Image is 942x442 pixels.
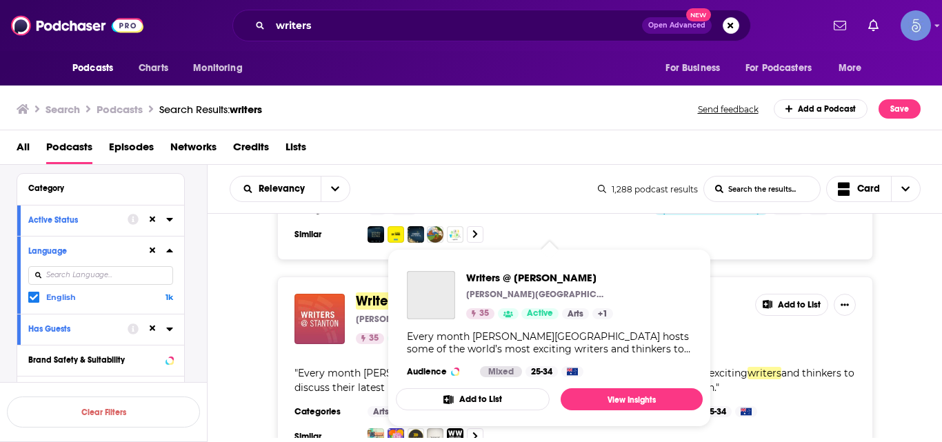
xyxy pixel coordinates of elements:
img: Double Chinwag [388,226,404,243]
img: Writers @ Stanton [294,294,345,344]
div: Every month [PERSON_NAME][GEOGRAPHIC_DATA] hosts some of the world’s most exciting writers and th... [407,330,692,355]
a: All [17,136,30,164]
h3: Similar [294,229,357,240]
span: 1k [166,292,173,302]
span: and thinkers to discuss their latest books. Catch up with our audio recordings and relive the dis... [294,367,854,394]
a: Search Results:writers [159,103,262,116]
div: Language [28,246,138,256]
button: open menu [63,55,131,81]
img: Wyrd Folk [427,226,443,243]
h3: Similar [294,431,357,442]
button: open menu [321,177,350,201]
img: All Talk by Apice Sports [447,226,463,243]
a: Podcasts [46,136,92,164]
a: Writers @ Stanton [407,271,455,319]
button: open menu [656,55,737,81]
div: 25-34 [699,406,732,417]
button: Category [28,179,173,197]
button: Send feedback [694,103,763,115]
button: Language [28,242,147,259]
p: [PERSON_NAME][GEOGRAPHIC_DATA] [356,314,494,325]
a: Arts [562,308,589,319]
a: 35 [466,308,494,319]
span: New [686,8,711,21]
div: 25-34 [525,366,558,377]
span: " " [294,367,854,394]
a: Networks [170,136,217,164]
a: Show notifications dropdown [863,14,884,37]
span: Active [527,307,553,321]
a: Podchaser - Follow, Share and Rate Podcasts [11,12,143,39]
span: Card [857,184,880,194]
input: Search podcasts, credits, & more... [270,14,642,37]
button: Add to List [755,294,828,316]
a: Credits [233,136,269,164]
a: Show notifications dropdown [828,14,852,37]
a: Lists [285,136,306,164]
div: Mixed [480,366,522,377]
span: For Business [665,59,720,78]
button: Choose View [826,176,921,202]
span: Writers @ [PERSON_NAME] [466,271,613,284]
span: Writers [356,292,399,310]
div: Search podcasts, credits, & more... [232,10,751,41]
a: Add a Podcast [774,99,868,119]
span: Every month [PERSON_NAME][GEOGRAPHIC_DATA] hosts some of the world’s most exciting [298,367,748,379]
button: Save [879,99,921,119]
a: 35 [356,333,384,344]
h3: Audience [407,366,469,377]
span: Monitoring [193,59,242,78]
span: English [46,292,76,302]
span: writers [230,103,262,116]
span: Logged in as Spiral5-G1 [901,10,931,41]
span: For Podcasters [745,59,812,78]
a: Writers @ Stanton [466,271,613,284]
button: open menu [183,55,260,81]
a: Active [521,308,559,319]
span: Open Advanced [648,22,705,29]
span: Relevancy [259,184,310,194]
div: [DEMOGRAPHIC_DATA] [654,204,768,215]
a: Writers@ [PERSON_NAME] [356,294,515,309]
span: More [839,59,862,78]
button: Brand Safety & Suitability [28,351,173,368]
span: writers [748,367,781,379]
div: Category [28,183,164,193]
input: Search Language... [28,266,173,285]
a: Charts [130,55,177,81]
span: Podcasts [72,59,113,78]
h2: Choose List sort [230,176,350,202]
button: Show More Button [834,294,856,316]
button: Has Guests [28,320,128,337]
span: 35 [369,332,379,345]
h3: Categories [294,406,357,417]
button: Active Status [28,211,128,228]
div: 1,288 podcast results [598,184,698,194]
h3: Search [46,103,80,116]
div: Has Guests [28,324,119,334]
a: +1 [592,308,613,319]
h3: Podcasts [97,103,143,116]
div: Active Status [28,215,119,225]
div: Search Results: [159,103,262,116]
span: 35 [479,307,489,321]
button: open menu [230,184,321,194]
a: Arts [368,406,394,417]
button: Clear Filters [7,396,200,428]
a: Episodes [109,136,154,164]
button: Open AdvancedNew [642,17,712,34]
button: open menu [829,55,879,81]
button: Add to List [396,388,550,410]
img: Women Behind The Scenes [368,226,384,243]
